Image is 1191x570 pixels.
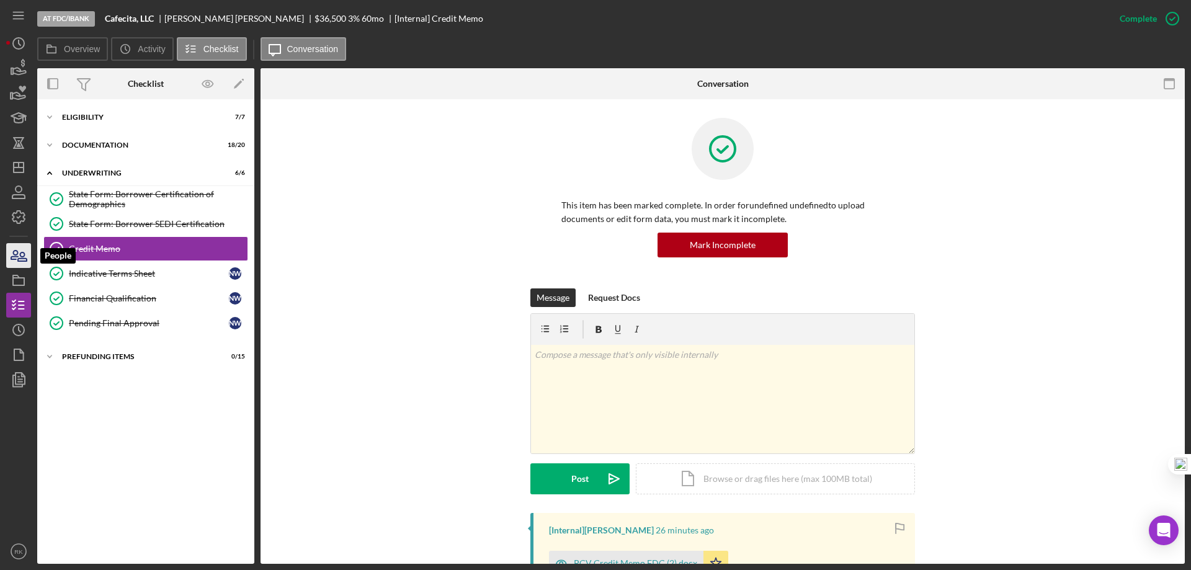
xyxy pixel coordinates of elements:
a: State Form: Borrower Certification of Demographics [43,187,248,212]
button: Complete [1107,6,1185,31]
div: Underwriting [62,169,214,177]
div: 7 / 7 [223,114,245,121]
div: Eligibility [62,114,214,121]
a: Credit Memo [43,236,248,261]
div: Conversation [697,79,749,89]
div: Mark Incomplete [690,233,756,257]
div: Financial Qualification [69,293,229,303]
div: Indicative Terms Sheet [69,269,229,278]
img: one_i.png [1174,458,1187,471]
a: Financial QualificationNW [43,286,248,311]
button: Conversation [261,37,347,61]
div: 60 mo [362,14,384,24]
div: Prefunding Items [62,353,214,360]
div: PCV Credit Memo FDC (2).docx [574,558,697,568]
button: Checklist [177,37,247,61]
div: Message [537,288,569,307]
div: Documentation [62,141,214,149]
div: Post [571,463,589,494]
text: RK [14,548,23,555]
div: [Internal] Credit Memo [395,14,483,24]
a: Indicative Terms SheetNW [43,261,248,286]
div: Pending Final Approval [69,318,229,328]
b: Cafecita, LLC [105,14,154,24]
div: Request Docs [588,288,640,307]
button: Post [530,463,630,494]
button: Overview [37,37,108,61]
div: 0 / 15 [223,353,245,360]
div: Complete [1120,6,1157,31]
button: RK [6,539,31,564]
div: At FDC/iBank [37,11,95,27]
button: Mark Incomplete [658,233,788,257]
div: [Internal] [PERSON_NAME] [549,525,654,535]
div: State Form: Borrower Certification of Demographics [69,189,248,209]
div: 6 / 6 [223,169,245,177]
div: N W [229,267,241,280]
label: Activity [138,44,165,54]
button: Request Docs [582,288,646,307]
label: Checklist [203,44,239,54]
span: $36,500 [314,13,346,24]
button: Message [530,288,576,307]
div: Open Intercom Messenger [1149,515,1179,545]
a: Pending Final ApprovalNW [43,311,248,336]
div: State Form: Borrower SEDI Certification [69,219,248,229]
div: 18 / 20 [223,141,245,149]
div: N W [229,292,241,305]
button: Activity [111,37,173,61]
div: Credit Memo [69,244,248,254]
div: 3 % [348,14,360,24]
div: Checklist [128,79,164,89]
time: 2025-10-03 19:03 [656,525,714,535]
label: Conversation [287,44,339,54]
p: This item has been marked complete. In order for undefined undefined to upload documents or edit ... [561,198,884,226]
div: [PERSON_NAME] [PERSON_NAME] [164,14,314,24]
a: State Form: Borrower SEDI Certification [43,212,248,236]
label: Overview [64,44,100,54]
div: N W [229,317,241,329]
